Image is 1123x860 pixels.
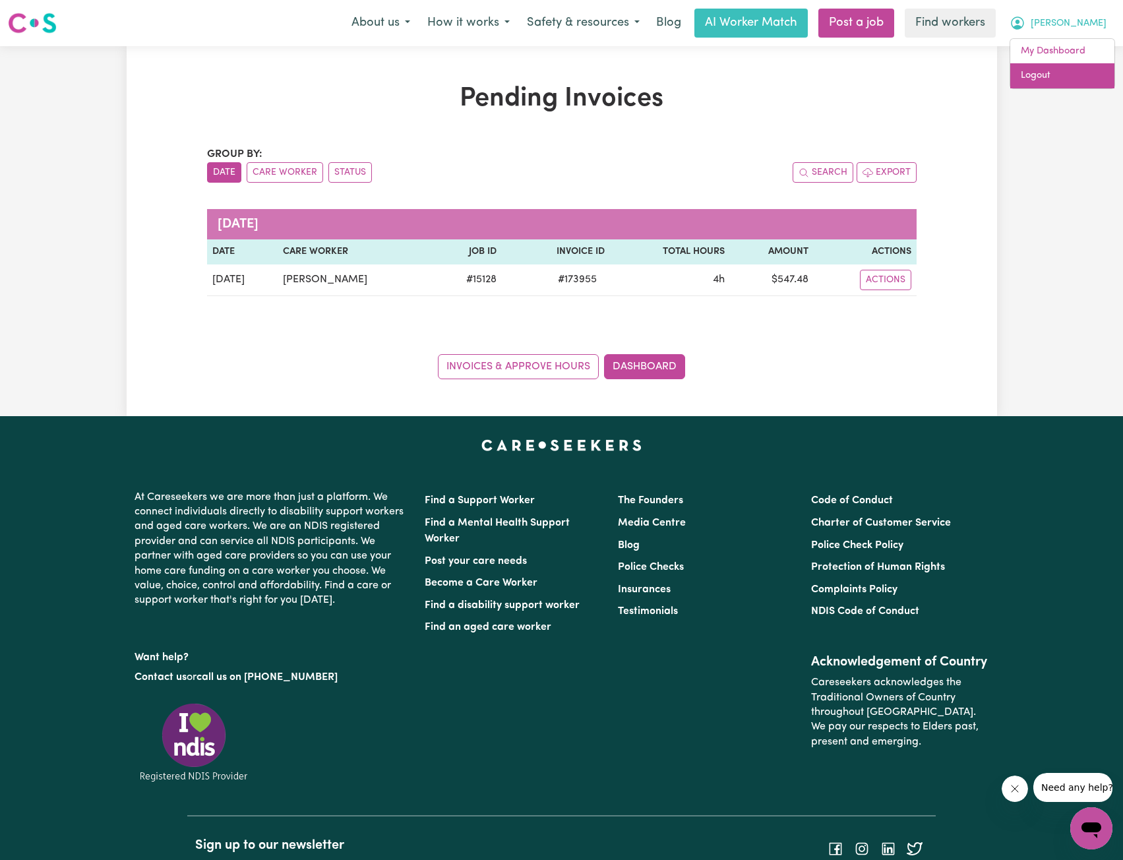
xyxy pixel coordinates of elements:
button: Safety & resources [518,9,648,37]
td: $ 547.48 [730,264,814,296]
button: Export [857,162,917,183]
a: Find an aged care worker [425,622,551,632]
span: [PERSON_NAME] [1031,16,1107,31]
p: or [135,665,409,690]
a: The Founders [618,495,683,506]
th: Amount [730,239,814,264]
a: Insurances [618,584,671,595]
img: Careseekers logo [8,11,57,35]
a: My Dashboard [1010,39,1114,64]
span: # 173955 [550,272,605,288]
button: sort invoices by paid status [328,162,372,183]
a: Invoices & Approve Hours [438,354,599,379]
td: [PERSON_NAME] [278,264,435,296]
a: Find a Support Worker [425,495,535,506]
a: Careseekers home page [481,440,642,450]
h2: Sign up to our newsletter [195,838,554,853]
a: Code of Conduct [811,495,893,506]
button: How it works [419,9,518,37]
a: Media Centre [618,518,686,528]
th: Care Worker [278,239,435,264]
a: Contact us [135,672,187,683]
a: Testimonials [618,606,678,617]
p: Want help? [135,645,409,665]
button: sort invoices by date [207,162,241,183]
a: Logout [1010,63,1114,88]
th: Date [207,239,278,264]
a: Charter of Customer Service [811,518,951,528]
a: Post your care needs [425,556,527,567]
button: About us [343,9,419,37]
a: Find a Mental Health Support Worker [425,518,570,544]
td: # 15128 [435,264,502,296]
a: Post a job [818,9,894,38]
a: Become a Care Worker [425,578,537,588]
th: Job ID [435,239,502,264]
a: Find a disability support worker [425,600,580,611]
button: Search [793,162,853,183]
iframe: Button to launch messaging window [1070,807,1112,849]
a: Police Check Policy [811,540,903,551]
a: Protection of Human Rights [811,562,945,572]
a: call us on [PHONE_NUMBER] [197,672,338,683]
iframe: Close message [1002,776,1028,802]
span: Group by: [207,149,262,160]
a: Police Checks [618,562,684,572]
a: AI Worker Match [694,9,808,38]
img: Registered NDIS provider [135,701,253,783]
h2: Acknowledgement of Country [811,654,988,670]
button: Actions [860,270,911,290]
a: Complaints Policy [811,584,897,595]
a: Follow Careseekers on Twitter [907,843,923,853]
a: Blog [648,9,689,38]
a: Follow Careseekers on LinkedIn [880,843,896,853]
a: Find workers [905,9,996,38]
span: Need any help? [8,9,80,20]
iframe: Message from company [1033,773,1112,802]
a: Follow Careseekers on Facebook [828,843,843,853]
p: At Careseekers we are more than just a platform. We connect individuals directly to disability su... [135,485,409,613]
span: 4 hours [713,274,725,285]
h1: Pending Invoices [207,83,917,115]
th: Total Hours [610,239,730,264]
a: Follow Careseekers on Instagram [854,843,870,853]
caption: [DATE] [207,209,917,239]
th: Invoice ID [502,239,610,264]
a: NDIS Code of Conduct [811,606,919,617]
div: My Account [1010,38,1115,89]
button: My Account [1001,9,1115,37]
th: Actions [814,239,916,264]
a: Blog [618,540,640,551]
a: Careseekers logo [8,8,57,38]
p: Careseekers acknowledges the Traditional Owners of Country throughout [GEOGRAPHIC_DATA]. We pay o... [811,670,988,754]
button: sort invoices by care worker [247,162,323,183]
td: [DATE] [207,264,278,296]
a: Dashboard [604,354,685,379]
